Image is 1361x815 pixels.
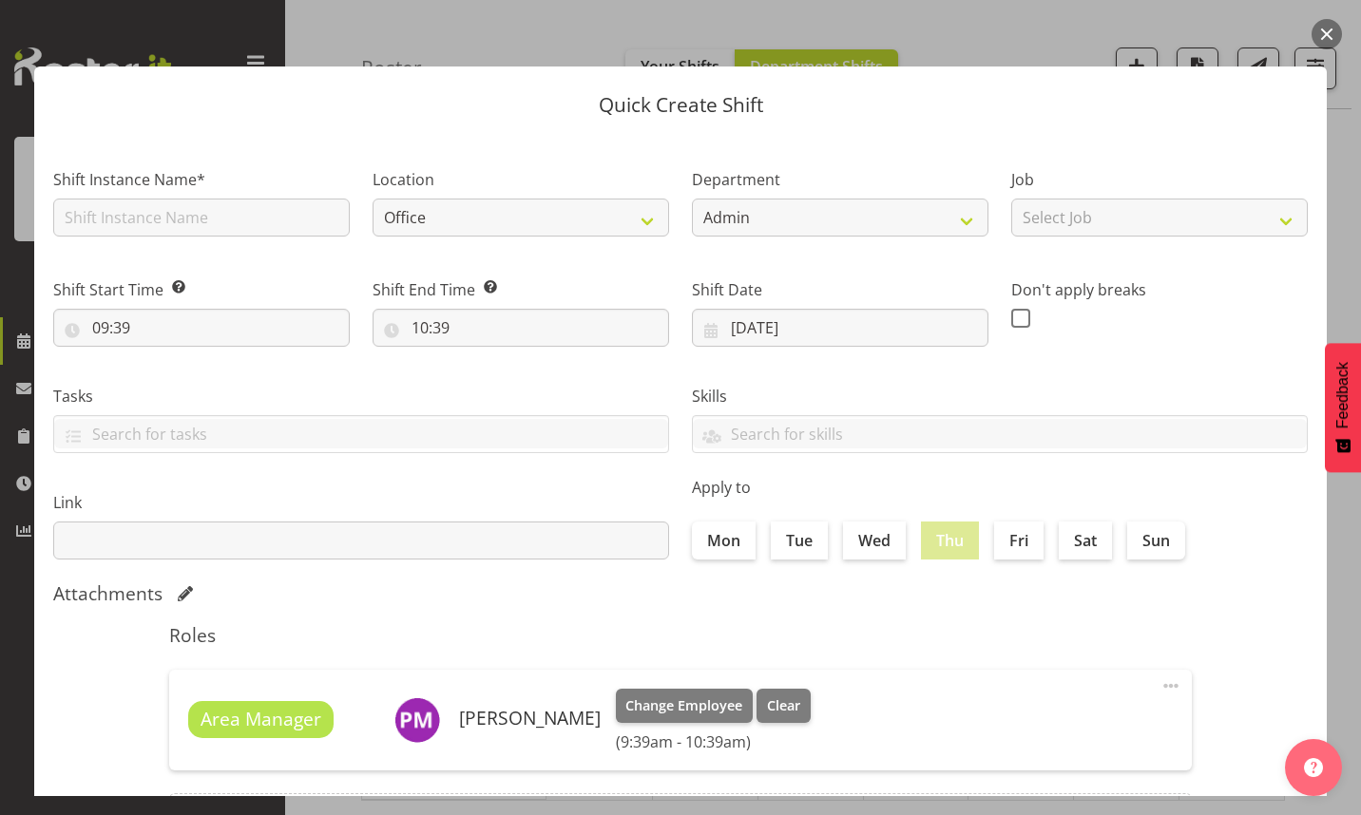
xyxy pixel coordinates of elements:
[53,95,1308,115] p: Quick Create Shift
[459,708,601,729] h6: [PERSON_NAME]
[53,491,669,514] label: Link
[1059,521,1112,559] label: Sat
[1334,362,1351,428] span: Feedback
[373,309,669,347] input: Click to select...
[54,419,668,448] input: Search for tasks
[169,624,1192,647] h5: Roles
[53,582,163,605] h5: Attachments
[625,695,742,716] span: Change Employee
[994,521,1044,559] label: Fri
[616,689,754,723] button: Change Employee
[53,385,669,407] label: Tasks
[757,689,811,723] button: Clear
[1304,758,1323,777] img: help-xxl-2.png
[1325,343,1361,472] button: Feedback - Show survey
[373,168,669,191] label: Location
[771,521,828,559] label: Tue
[692,476,1308,499] label: Apply to
[53,199,350,237] input: Shift Instance Name
[1011,278,1308,301] label: Don't apply breaks
[1127,521,1185,559] label: Sun
[394,697,440,743] img: priyadharshini-mani11467.jpg
[201,706,321,733] span: Area Manager
[692,168,988,191] label: Department
[692,278,988,301] label: Shift Date
[692,385,1308,407] label: Skills
[843,521,906,559] label: Wed
[53,309,350,347] input: Click to select...
[921,521,979,559] label: Thu
[53,278,350,301] label: Shift Start Time
[692,309,988,347] input: Click to select...
[53,168,350,191] label: Shift Instance Name*
[693,419,1307,448] input: Search for skills
[1011,168,1308,191] label: Job
[692,521,756,559] label: Mon
[373,278,669,301] label: Shift End Time
[767,695,800,716] span: Clear
[616,732,811,751] h6: (9:39am - 10:39am)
